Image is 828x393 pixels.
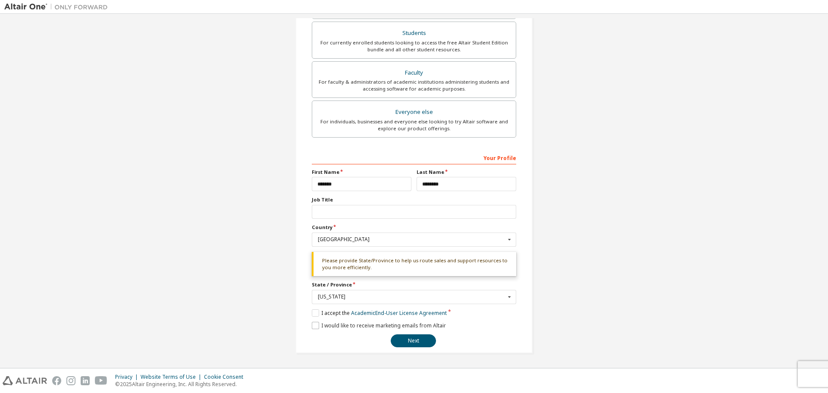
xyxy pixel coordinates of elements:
div: For currently enrolled students looking to access the free Altair Student Edition bundle and all ... [317,39,511,53]
img: facebook.svg [52,376,61,385]
div: For individuals, businesses and everyone else looking to try Altair software and explore our prod... [317,118,511,132]
a: Academic End-User License Agreement [351,309,447,317]
label: Job Title [312,196,516,203]
img: linkedin.svg [81,376,90,385]
img: altair_logo.svg [3,376,47,385]
div: For faculty & administrators of academic institutions administering students and accessing softwa... [317,79,511,92]
div: Please provide State/Province to help us route sales and support resources to you more efficiently. [312,252,516,277]
div: Everyone else [317,106,511,118]
button: Next [391,334,436,347]
label: First Name [312,169,411,176]
div: [US_STATE] [318,294,505,299]
label: I would like to receive marketing emails from Altair [312,322,446,329]
label: Country [312,224,516,231]
div: [GEOGRAPHIC_DATA] [318,237,505,242]
img: instagram.svg [66,376,75,385]
img: youtube.svg [95,376,107,385]
div: Your Profile [312,151,516,164]
div: Students [317,27,511,39]
p: © 2025 Altair Engineering, Inc. All Rights Reserved. [115,380,248,388]
div: Faculty [317,67,511,79]
label: State / Province [312,281,516,288]
img: Altair One [4,3,112,11]
div: Cookie Consent [204,374,248,380]
label: I accept the [312,309,447,317]
div: Website Terms of Use [141,374,204,380]
label: Last Name [417,169,516,176]
div: Privacy [115,374,141,380]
